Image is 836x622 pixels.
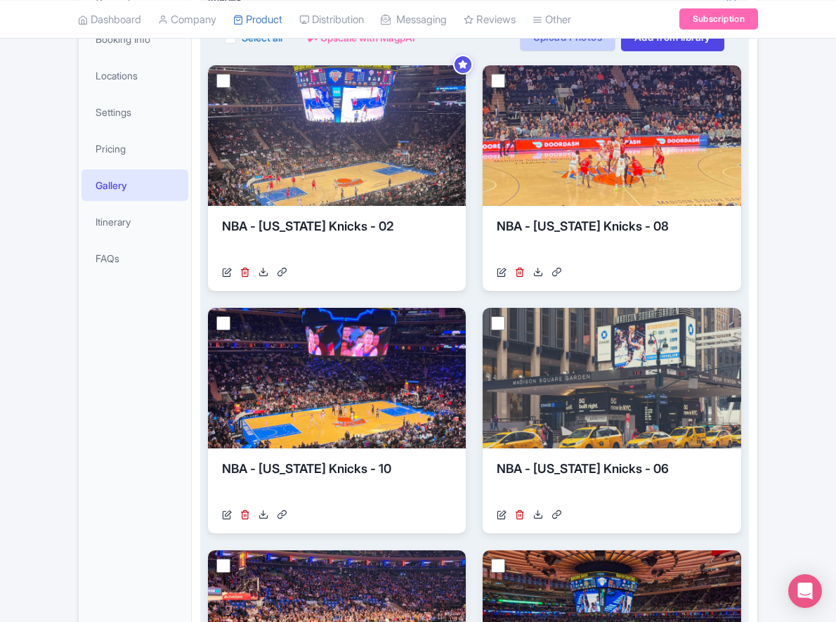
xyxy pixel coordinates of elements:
a: Pricing [81,133,188,164]
div: Open Intercom Messenger [788,574,822,608]
a: FAQs [81,242,188,274]
a: Booking Info [81,23,188,55]
div: NBA - [US_STATE] Knicks - 10 [222,460,452,502]
a: Settings [81,96,188,128]
a: Locations [81,60,188,91]
a: Itinerary [81,206,188,238]
div: NBA - [US_STATE] Knicks - 06 [497,460,726,502]
a: Subscription [679,8,758,30]
div: NBA - [US_STATE] Knicks - 08 [497,217,726,259]
a: Gallery [81,169,188,201]
div: NBA - [US_STATE] Knicks - 02 [222,217,452,259]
